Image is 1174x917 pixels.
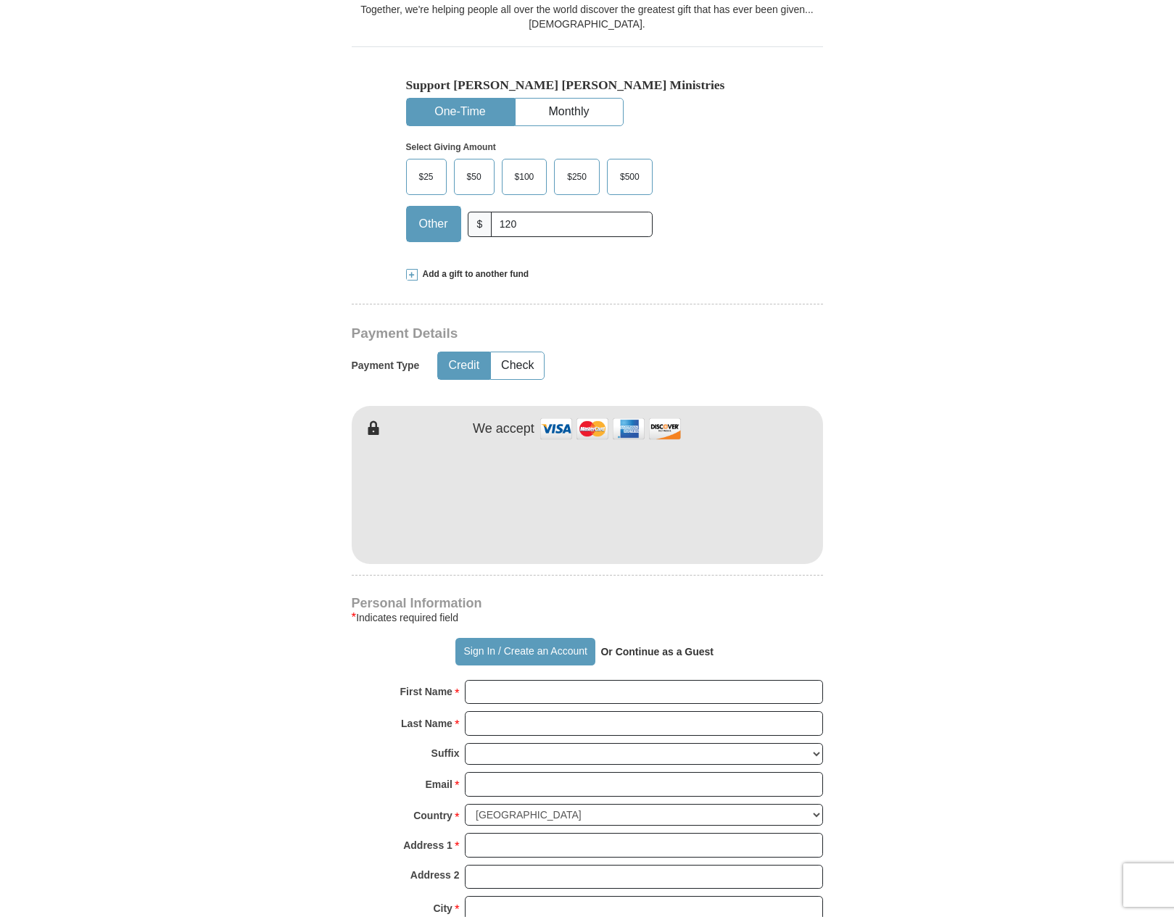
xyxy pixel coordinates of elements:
[352,325,722,342] h3: Payment Details
[426,774,452,794] strong: Email
[508,166,542,188] span: $100
[491,212,652,237] input: Other Amount
[418,268,529,281] span: Add a gift to another fund
[406,142,496,152] strong: Select Giving Amount
[407,99,514,125] button: One-Time
[600,646,714,657] strong: Or Continue as a Guest
[400,681,452,702] strong: First Name
[613,166,647,188] span: $500
[431,743,460,763] strong: Suffix
[460,166,489,188] span: $50
[516,99,623,125] button: Monthly
[412,213,455,235] span: Other
[403,835,452,855] strong: Address 1
[491,352,544,379] button: Check
[538,413,683,444] img: credit cards accepted
[401,713,452,734] strong: Last Name
[352,2,823,31] div: Together, we're helping people all over the world discover the greatest gift that has ever been g...
[406,78,769,93] h5: Support [PERSON_NAME] [PERSON_NAME] Ministries
[473,421,534,437] h4: We accept
[455,638,595,665] button: Sign In / Create an Account
[352,609,823,626] div: Indicates required field
[410,865,460,885] strong: Address 2
[438,352,489,379] button: Credit
[352,597,823,609] h4: Personal Information
[352,360,420,372] h5: Payment Type
[412,166,441,188] span: $25
[468,212,492,237] span: $
[560,166,594,188] span: $250
[413,805,452,826] strong: Country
